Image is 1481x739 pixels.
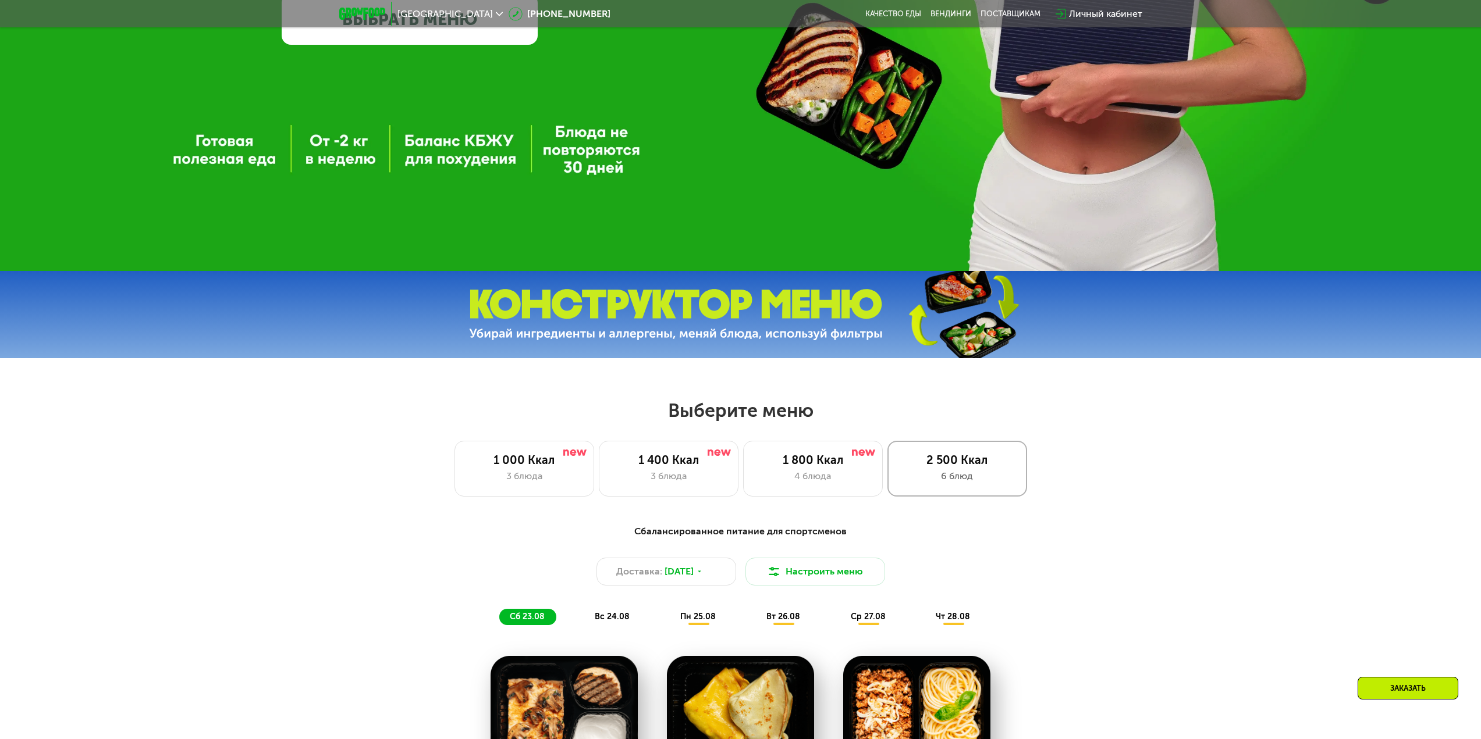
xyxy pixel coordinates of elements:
span: ср 27.08 [851,612,886,622]
div: 3 блюда [611,469,726,483]
div: 1 800 Ккал [755,453,871,467]
div: 1 400 Ккал [611,453,726,467]
div: 3 блюда [467,469,582,483]
h2: Выберите меню [37,399,1444,422]
span: вс 24.08 [595,612,630,622]
div: Заказать [1358,677,1458,699]
a: Вендинги [930,9,971,19]
span: Доставка: [616,565,662,579]
span: [DATE] [665,565,694,579]
div: 4 блюда [755,469,871,483]
div: 2 500 Ккал [900,453,1015,467]
div: поставщикам [981,9,1040,19]
span: [GEOGRAPHIC_DATA] [397,9,493,19]
span: вт 26.08 [766,612,800,622]
span: сб 23.08 [510,612,545,622]
div: Личный кабинет [1069,7,1142,21]
button: Настроить меню [745,558,885,586]
a: Качество еды [865,9,921,19]
div: 1 000 Ккал [467,453,582,467]
span: пн 25.08 [680,612,716,622]
div: Сбалансированное питание для спортсменов [396,524,1085,539]
a: [PHONE_NUMBER] [509,7,610,21]
span: чт 28.08 [936,612,970,622]
div: 6 блюд [900,469,1015,483]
